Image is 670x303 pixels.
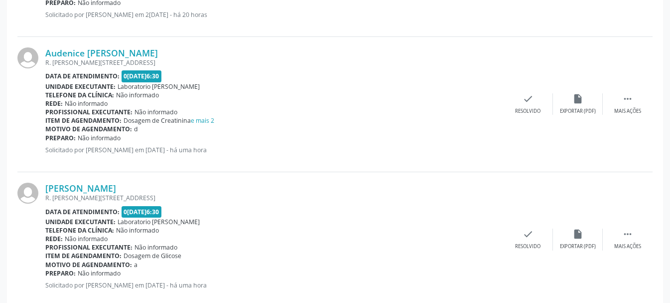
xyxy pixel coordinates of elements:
[122,70,162,82] span: 0[DATE]6:30
[17,47,38,68] img: img
[45,58,503,67] div: R. [PERSON_NAME][STREET_ADDRESS]
[45,208,120,216] b: Data de atendimento:
[45,183,116,194] a: [PERSON_NAME]
[622,93,633,104] i: 
[45,108,133,116] b: Profissional executante:
[45,82,116,91] b: Unidade executante:
[65,99,108,108] span: Não informado
[124,116,214,125] span: Dosagem de Creatinina
[614,243,641,250] div: Mais ações
[622,229,633,240] i: 
[45,91,114,99] b: Telefone da clínica:
[45,10,503,19] p: Solicitado por [PERSON_NAME] em 2[DATE] - há 20 horas
[116,226,159,235] span: Não informado
[45,243,133,252] b: Profissional executante:
[118,218,200,226] span: Laboratorio [PERSON_NAME]
[45,194,503,202] div: R. [PERSON_NAME][STREET_ADDRESS]
[45,252,122,260] b: Item de agendamento:
[78,134,121,142] span: Não informado
[560,243,596,250] div: Exportar (PDF)
[122,206,162,218] span: 0[DATE]6:30
[45,47,158,58] a: Audenice [PERSON_NAME]
[118,82,200,91] span: Laboratorio [PERSON_NAME]
[45,146,503,154] p: Solicitado por [PERSON_NAME] em [DATE] - há uma hora
[134,108,177,116] span: Não informado
[45,269,76,278] b: Preparo:
[523,229,534,240] i: check
[45,218,116,226] b: Unidade executante:
[45,72,120,80] b: Data de atendimento:
[45,125,132,133] b: Motivo de agendamento:
[523,93,534,104] i: check
[17,183,38,204] img: img
[134,243,177,252] span: Não informado
[124,252,181,260] span: Dosagem de Glicose
[134,261,137,269] span: a
[515,243,540,250] div: Resolvido
[572,93,583,104] i: insert_drive_file
[614,108,641,115] div: Mais ações
[45,226,114,235] b: Telefone da clínica:
[45,281,503,290] p: Solicitado por [PERSON_NAME] em [DATE] - há uma hora
[116,91,159,99] span: Não informado
[45,116,122,125] b: Item de agendamento:
[45,134,76,142] b: Preparo:
[515,108,540,115] div: Resolvido
[572,229,583,240] i: insert_drive_file
[45,99,63,108] b: Rede:
[45,261,132,269] b: Motivo de agendamento:
[560,108,596,115] div: Exportar (PDF)
[65,235,108,243] span: Não informado
[45,235,63,243] b: Rede:
[191,116,214,125] a: e mais 2
[134,125,138,133] span: d
[78,269,121,278] span: Não informado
